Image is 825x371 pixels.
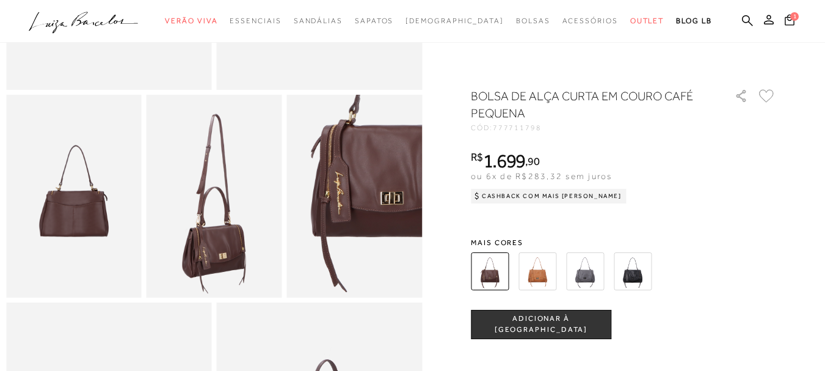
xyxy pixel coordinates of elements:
a: BLOG LB [676,10,711,32]
span: 90 [528,155,539,167]
i: R$ [471,152,483,163]
img: BOLSA DE ALÇA CURTA EM COURO PRETO PEQUENA [614,252,652,290]
div: CÓD: [471,124,715,131]
img: BOLSA DE ALÇA CURTA EM COURO CAFÉ PEQUENA [471,252,509,290]
span: BLOG LB [676,17,711,25]
span: Outlet [630,17,664,25]
a: categoryNavScreenReaderText [516,10,550,32]
img: image [286,95,422,298]
a: categoryNavScreenReaderText [165,10,217,32]
span: 777711798 [493,123,542,132]
img: BOLSA DE ALÇA CURTA EM COURO CARAMELO PEQUENA [518,252,556,290]
span: Mais cores [471,239,776,246]
a: categoryNavScreenReaderText [630,10,664,32]
span: Verão Viva [165,17,217,25]
span: 1 [790,12,799,21]
span: ou 6x de R$283,32 sem juros [471,171,612,181]
img: image [6,95,142,298]
span: Essenciais [230,17,281,25]
a: categoryNavScreenReaderText [562,10,618,32]
span: [DEMOGRAPHIC_DATA] [405,17,504,25]
a: categoryNavScreenReaderText [230,10,281,32]
div: Cashback com Mais [PERSON_NAME] [471,189,627,204]
img: BOLSA DE ALÇA CURTA EM COURO CINZA STORM PEQUENA [566,252,604,290]
i: , [525,156,539,167]
span: Sapatos [355,17,393,25]
span: Bolsas [516,17,550,25]
button: 1 [781,13,798,30]
span: ADICIONAR À [GEOGRAPHIC_DATA] [471,314,611,335]
span: Acessórios [562,17,618,25]
a: noSubCategoriesText [405,10,504,32]
button: ADICIONAR À [GEOGRAPHIC_DATA] [471,310,611,339]
a: categoryNavScreenReaderText [294,10,343,32]
span: 1.699 [483,150,526,172]
a: categoryNavScreenReaderText [355,10,393,32]
img: image [147,95,282,298]
h1: BOLSA DE ALÇA CURTA EM COURO CAFÉ PEQUENA [471,87,700,122]
span: Sandálias [294,17,343,25]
